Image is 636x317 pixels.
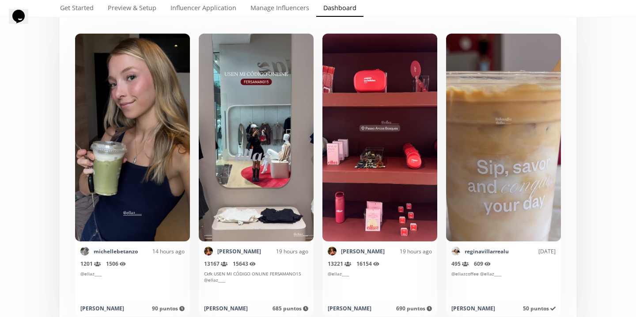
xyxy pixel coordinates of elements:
[204,271,308,299] div: Ckfk USEN MI CÓDIGO ONLINE FERSAMANO15 @ellaz____
[328,271,432,299] div: @ellaz____
[328,247,337,256] img: 356422274_110090862136832_7338982789657586669_n.jpg
[451,260,469,267] span: 495
[204,305,248,312] div: [PERSON_NAME]
[451,271,556,299] div: @ellazcoffee @ellaz____
[106,260,126,267] span: 1506
[152,305,185,312] span: 90 puntos
[328,260,351,267] span: 13221
[80,247,89,256] img: 521429358_18517885804028122_8866666028934952655_n.jpg
[80,271,185,299] div: @ellaz____
[204,247,213,256] img: 356422274_110090862136832_7338982789657586669_n.jpg
[217,248,261,255] a: [PERSON_NAME]
[233,260,256,267] span: 15643
[523,305,556,312] span: 50 puntos
[261,248,308,255] div: 19 hours ago
[385,248,432,255] div: 19 hours ago
[80,260,101,267] span: 1201
[356,260,379,267] span: 16154
[328,305,371,312] div: [PERSON_NAME]
[341,248,385,255] a: [PERSON_NAME]
[451,305,495,312] div: [PERSON_NAME]
[138,248,185,255] div: 14 hours ago
[94,248,138,255] a: michellebetanzo
[396,305,432,312] span: 690 puntos
[80,305,124,312] div: [PERSON_NAME]
[465,248,509,255] a: reginavillarrealu
[509,248,556,255] div: [DATE]
[474,260,491,267] span: 609
[9,9,37,35] iframe: chat widget
[273,305,308,312] span: 685 puntos
[204,260,227,267] span: 13167
[451,247,460,256] img: 469956076_979848576995315_8563988121015532912_n.jpg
